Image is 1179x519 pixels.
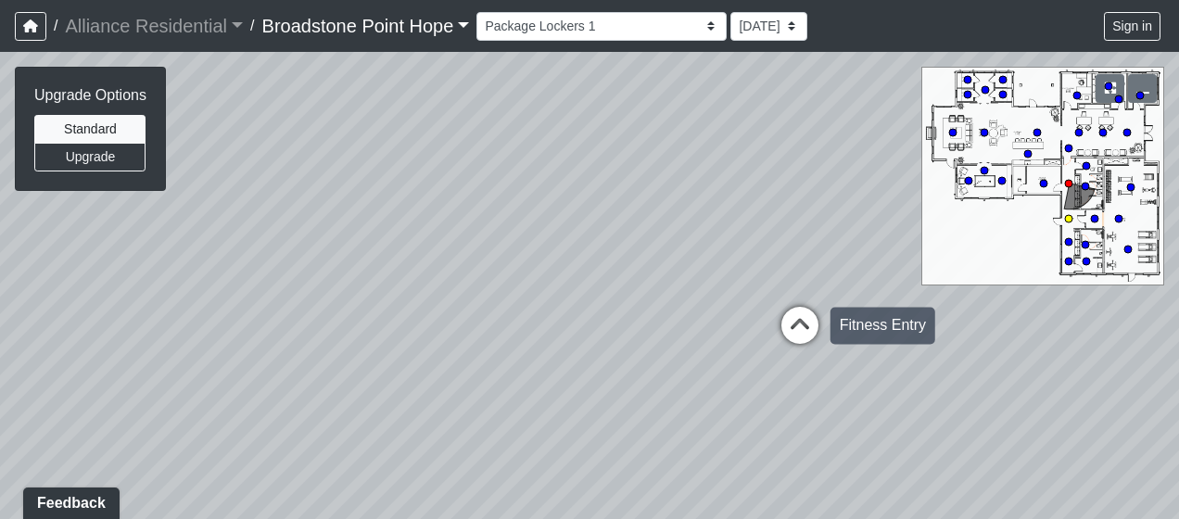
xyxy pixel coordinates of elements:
a: Broadstone Point Hope [262,7,470,44]
a: Alliance Residential [65,7,243,44]
div: Fitness Entry [830,307,935,344]
iframe: Ybug feedback widget [14,482,123,519]
button: Upgrade [34,143,146,171]
span: / [243,7,261,44]
h6: Upgrade Options [34,86,146,104]
span: / [46,7,65,44]
button: Standard [34,115,146,144]
button: Sign in [1104,12,1160,41]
